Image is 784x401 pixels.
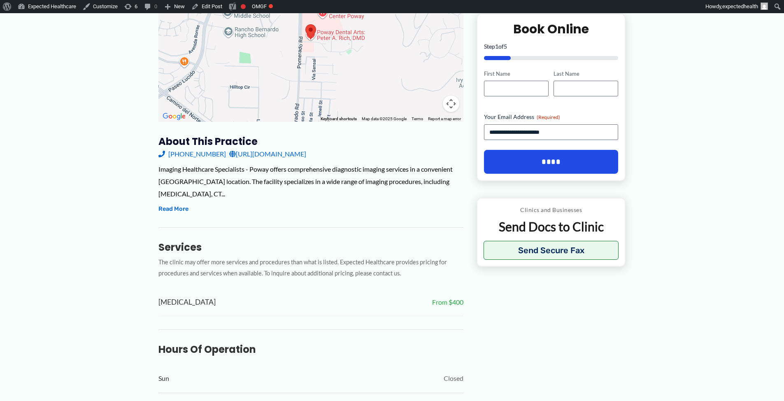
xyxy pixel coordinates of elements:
[158,257,463,279] p: The clinic may offer more services and procedures than what is listed. Expected Healthcare provid...
[158,343,463,356] h3: Hours of Operation
[158,148,226,160] a: [PHONE_NUMBER]
[158,204,188,214] button: Read More
[484,241,619,260] button: Send Secure Fax
[428,117,461,121] a: Report a map error
[504,42,507,49] span: 5
[412,117,423,121] a: Terms
[484,219,619,235] p: Send Docs to Clinic
[158,296,216,309] span: [MEDICAL_DATA]
[554,70,618,77] label: Last Name
[537,114,560,120] span: (Required)
[484,113,619,121] label: Your Email Address
[161,111,188,122] img: Google
[484,205,619,215] p: Clinics and Businesses
[444,372,463,385] span: Closed
[484,43,619,49] p: Step of
[484,70,549,77] label: First Name
[158,241,463,254] h3: Services
[722,3,758,9] span: expectedhealth
[229,148,306,160] a: [URL][DOMAIN_NAME]
[362,117,407,121] span: Map data ©2025 Google
[484,21,619,37] h2: Book Online
[161,111,188,122] a: Open this area in Google Maps (opens a new window)
[241,4,246,9] div: Focus keyphrase not set
[432,296,463,308] span: From $400
[158,163,463,200] div: Imaging Healthcare Specialists - Poway offers comprehensive diagnostic imaging services in a conv...
[158,135,463,148] h3: About this practice
[495,42,498,49] span: 1
[443,96,459,112] button: Map camera controls
[321,116,357,122] button: Keyboard shortcuts
[158,372,169,385] span: Sun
